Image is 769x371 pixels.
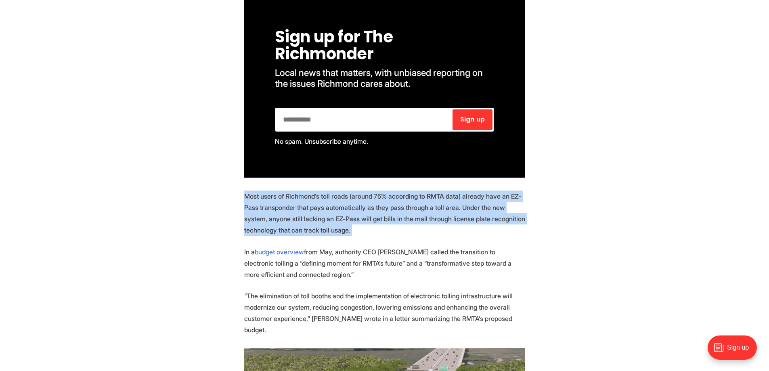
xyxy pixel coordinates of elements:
[255,248,304,256] a: budget overview
[275,67,485,89] span: Local news that matters, with unbiased reporting on the issues Richmond cares about.
[460,116,485,123] span: Sign up
[244,246,525,280] p: In a from May, authority CEO [PERSON_NAME] called the transition to electronic tolling a “definin...
[244,191,525,236] p: Most users of Richmond’s toll roads (around 75% according to RMTA data) already have an EZ-Pass t...
[701,331,769,371] iframe: portal-trigger
[244,290,525,335] p: “The elimination of toll booths and the implementation of electronic tolling infrastructure will ...
[275,25,396,65] span: Sign up for The Richmonder
[275,137,368,145] span: No spam. Unsubscribe anytime.
[453,109,493,130] button: Sign up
